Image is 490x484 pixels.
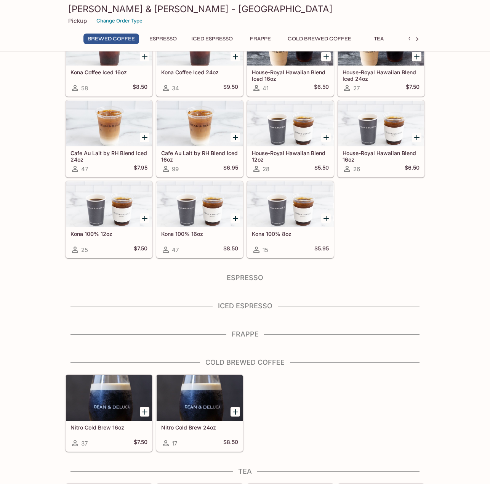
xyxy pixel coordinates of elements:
[66,19,152,96] a: Kona Coffee Iced 16oz58$8.50
[70,69,147,75] h5: Kona Coffee Iced 16oz
[172,246,179,253] span: 47
[343,69,420,82] h5: House-Royal Hawaiian Blend Iced 24oz
[338,19,424,96] a: House-Royal Hawaiian Blend Iced 24oz27$7.50
[412,52,421,61] button: Add House-Royal Hawaiian Blend Iced 24oz
[321,133,331,142] button: Add House-Royal Hawaiian Blend 12oz
[156,100,243,177] a: Cafe Au Lait by RH Blend Iced 16oz99$6.95
[187,34,237,44] button: Iced Espresso
[321,213,331,223] button: Add Kona 100% 8oz
[66,101,152,146] div: Cafe Au Lait by RH Blend Iced 24oz
[314,164,329,173] h5: $5.50
[353,165,360,173] span: 26
[231,52,240,61] button: Add Kona Coffee Iced 24oz
[68,3,422,15] h3: [PERSON_NAME] & [PERSON_NAME] - [GEOGRAPHIC_DATA]
[81,85,88,92] span: 58
[134,164,147,173] h5: $7.95
[93,15,146,27] button: Change Order Type
[66,375,152,452] a: Nitro Cold Brew 16oz37$7.50
[70,424,147,431] h5: Nitro Cold Brew 16oz
[65,330,425,338] h4: Frappe
[134,439,147,448] h5: $7.50
[66,181,152,227] div: Kona 100% 12oz
[140,407,149,417] button: Add Nitro Cold Brew 16oz
[156,375,243,452] a: Nitro Cold Brew 24oz17$8.50
[172,85,179,92] span: 34
[338,101,424,146] div: House-Royal Hawaiian Blend 16oz
[161,69,238,75] h5: Kona Coffee Iced 24oz
[172,165,179,173] span: 99
[223,83,238,93] h5: $9.50
[66,375,152,421] div: Nitro Cold Brew 16oz
[66,100,152,177] a: Cafe Au Lait by RH Blend Iced 24oz47$7.95
[161,424,238,431] h5: Nitro Cold Brew 24oz
[314,83,329,93] h5: $6.50
[83,34,139,44] button: Brewed Coffee
[140,133,149,142] button: Add Cafe Au Lait by RH Blend Iced 24oz
[362,34,396,44] button: Tea
[223,245,238,254] h5: $8.50
[70,231,147,237] h5: Kona 100% 12oz
[66,20,152,66] div: Kona Coffee Iced 16oz
[145,34,181,44] button: Espresso
[65,358,425,367] h4: Cold Brewed Coffee
[247,181,333,227] div: Kona 100% 8oz
[231,407,240,417] button: Add Nitro Cold Brew 24oz
[81,165,88,173] span: 47
[81,440,88,447] span: 37
[81,246,88,253] span: 25
[412,133,421,142] button: Add House-Royal Hawaiian Blend 16oz
[247,20,333,66] div: House-Royal Hawaiian Blend Iced 16oz
[156,181,243,258] a: Kona 100% 16oz47$8.50
[263,85,269,92] span: 41
[156,19,243,96] a: Kona Coffee Iced 24oz34$9.50
[157,20,243,66] div: Kona Coffee Iced 24oz
[252,69,329,82] h5: House-Royal Hawaiian Blend Iced 16oz
[140,213,149,223] button: Add Kona 100% 12oz
[283,34,355,44] button: Cold Brewed Coffee
[161,231,238,237] h5: Kona 100% 16oz
[405,164,420,173] h5: $6.50
[402,34,436,44] button: Others
[66,181,152,258] a: Kona 100% 12oz25$7.50
[133,83,147,93] h5: $8.50
[65,274,425,282] h4: Espresso
[353,85,360,92] span: 27
[263,165,269,173] span: 28
[243,34,277,44] button: Frappe
[263,246,268,253] span: 15
[223,164,238,173] h5: $6.95
[157,181,243,227] div: Kona 100% 16oz
[247,101,333,146] div: House-Royal Hawaiian Blend 12oz
[231,133,240,142] button: Add Cafe Au Lait by RH Blend Iced 16oz
[252,150,329,162] h5: House-Royal Hawaiian Blend 12oz
[343,150,420,162] h5: House-Royal Hawaiian Blend 16oz
[134,245,147,254] h5: $7.50
[140,52,149,61] button: Add Kona Coffee Iced 16oz
[231,213,240,223] button: Add Kona 100% 16oz
[157,375,243,421] div: Nitro Cold Brew 24oz
[161,150,238,162] h5: Cafe Au Lait by RH Blend Iced 16oz
[321,52,331,61] button: Add House-Royal Hawaiian Blend Iced 16oz
[406,83,420,93] h5: $7.50
[247,19,334,96] a: House-Royal Hawaiian Blend Iced 16oz41$6.50
[65,302,425,310] h4: Iced Espresso
[314,245,329,254] h5: $5.95
[247,100,334,177] a: House-Royal Hawaiian Blend 12oz28$5.50
[68,17,87,24] p: Pickup
[157,101,243,146] div: Cafe Au Lait by RH Blend Iced 16oz
[65,467,425,476] h4: Tea
[223,439,238,448] h5: $8.50
[247,181,334,258] a: Kona 100% 8oz15$5.95
[70,150,147,162] h5: Cafe Au Lait by RH Blend Iced 24oz
[338,20,424,66] div: House-Royal Hawaiian Blend Iced 24oz
[338,100,424,177] a: House-Royal Hawaiian Blend 16oz26$6.50
[172,440,177,447] span: 17
[252,231,329,237] h5: Kona 100% 8oz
